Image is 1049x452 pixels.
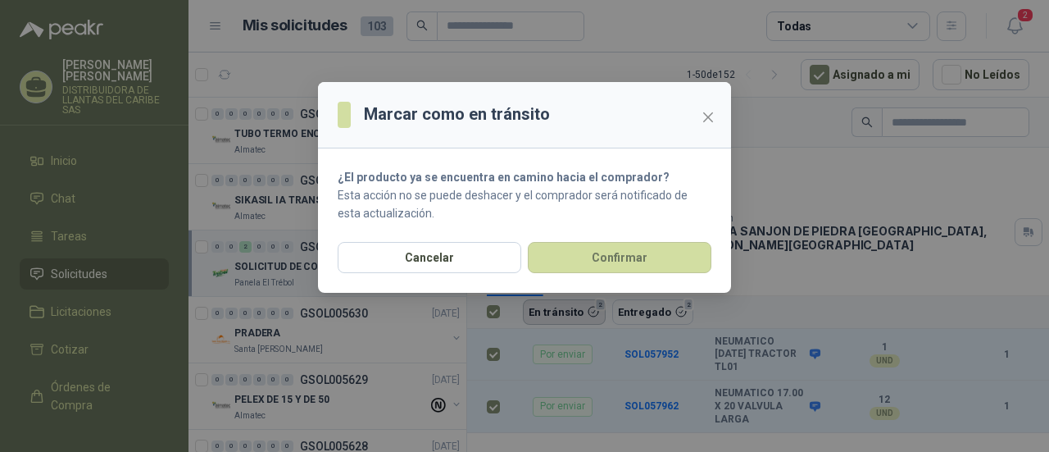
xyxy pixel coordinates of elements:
[338,242,521,273] button: Cancelar
[338,171,670,184] strong: ¿El producto ya se encuentra en camino hacia el comprador?
[338,186,711,222] p: Esta acción no se puede deshacer y el comprador será notificado de esta actualización.
[364,102,550,127] h3: Marcar como en tránsito
[702,111,715,124] span: close
[528,242,711,273] button: Confirmar
[695,104,721,130] button: Close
